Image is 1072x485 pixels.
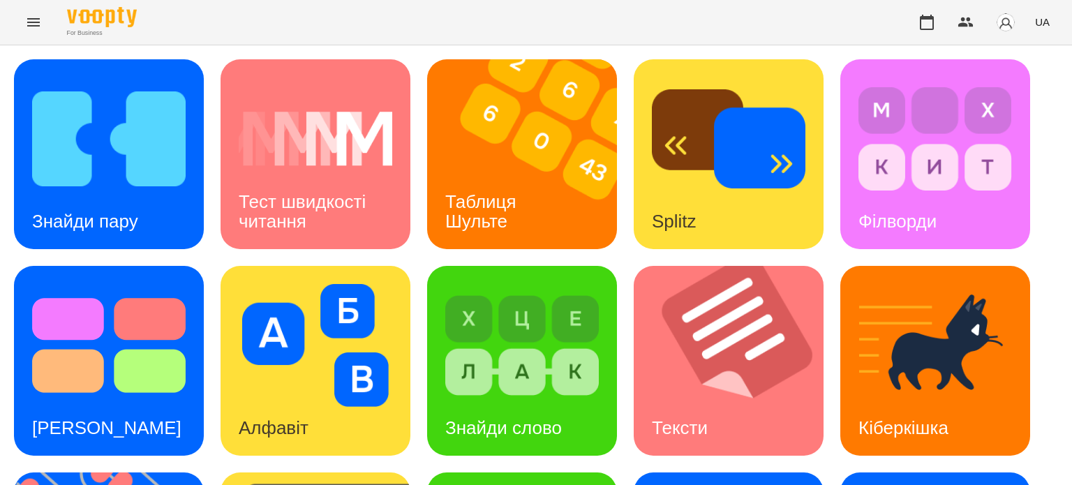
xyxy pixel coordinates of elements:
[634,59,824,249] a: SplitzSplitz
[652,211,697,232] h3: Splitz
[239,417,308,438] h3: Алфавіт
[427,266,617,456] a: Знайди словоЗнайди слово
[67,29,137,38] span: For Business
[858,77,1012,200] img: Філворди
[634,266,824,456] a: ТекстиТексти
[858,417,948,438] h3: Кіберкішка
[239,77,392,200] img: Тест швидкості читання
[445,417,562,438] h3: Знайди слово
[840,266,1030,456] a: КіберкішкаКіберкішка
[221,266,410,456] a: АлфавітАлфавіт
[445,191,521,231] h3: Таблиця Шульте
[239,284,392,407] img: Алфавіт
[634,266,841,456] img: Тексти
[14,266,204,456] a: Тест Струпа[PERSON_NAME]
[239,191,371,231] h3: Тест швидкості читання
[221,59,410,249] a: Тест швидкості читанняТест швидкості читання
[14,59,204,249] a: Знайди паруЗнайди пару
[1035,15,1050,29] span: UA
[1029,9,1055,35] button: UA
[32,77,186,200] img: Знайди пару
[32,284,186,407] img: Тест Струпа
[858,284,1012,407] img: Кіберкішка
[858,211,937,232] h3: Філворди
[17,6,50,39] button: Menu
[840,59,1030,249] a: ФілвордиФілворди
[32,417,181,438] h3: [PERSON_NAME]
[996,13,1015,32] img: avatar_s.png
[427,59,634,249] img: Таблиця Шульте
[445,284,599,407] img: Знайди слово
[652,417,708,438] h3: Тексти
[32,211,138,232] h3: Знайди пару
[67,7,137,27] img: Voopty Logo
[652,77,805,200] img: Splitz
[427,59,617,249] a: Таблиця ШультеТаблиця Шульте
